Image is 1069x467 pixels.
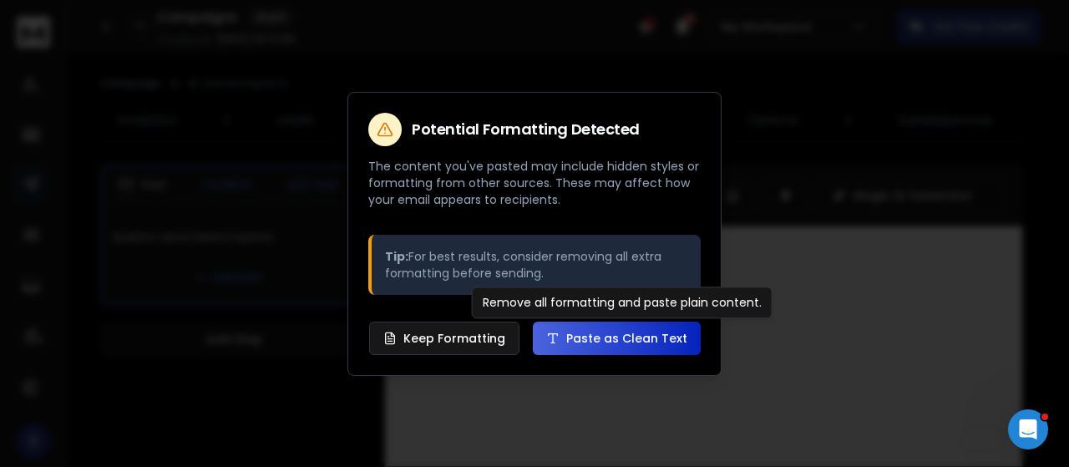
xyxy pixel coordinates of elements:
[368,158,701,208] p: The content you've pasted may include hidden styles or formatting from other sources. These may a...
[533,322,701,355] button: Paste as Clean Text
[385,248,408,265] strong: Tip:
[412,122,640,137] h2: Potential Formatting Detected
[369,322,519,355] button: Keep Formatting
[385,248,687,282] p: For best results, consider removing all extra formatting before sending.
[472,287,773,318] div: Remove all formatting and paste plain content.
[1008,409,1048,449] iframe: Intercom live chat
